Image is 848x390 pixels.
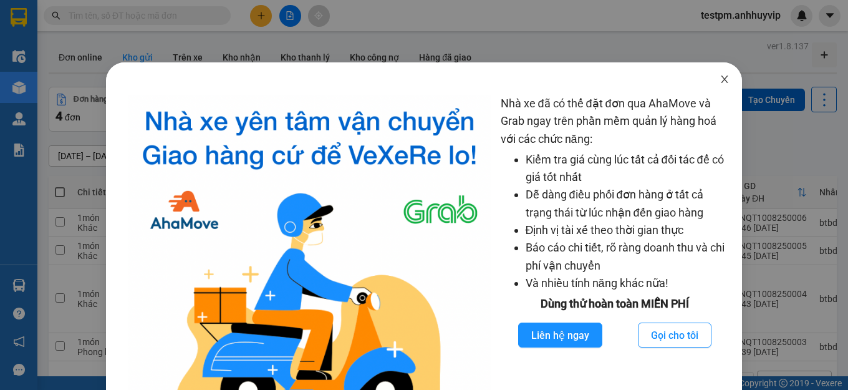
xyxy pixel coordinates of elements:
[638,323,711,348] button: Gọi cho tôi
[526,239,730,275] li: Báo cáo chi tiết, rõ ràng doanh thu và chi phí vận chuyển
[720,74,730,84] span: close
[526,151,730,187] li: Kiểm tra giá cùng lúc tất cả đối tác để có giá tốt nhất
[526,186,730,222] li: Dễ dàng điều phối đơn hàng ở tất cả trạng thái từ lúc nhận đến giao hàng
[526,275,730,292] li: Và nhiều tính năng khác nữa!
[707,62,742,97] button: Close
[531,328,589,343] span: Liên hệ ngay
[501,295,730,313] div: Dùng thử hoàn toàn MIỄN PHÍ
[518,323,602,348] button: Liên hệ ngay
[651,328,698,343] span: Gọi cho tôi
[526,222,730,239] li: Định vị tài xế theo thời gian thực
